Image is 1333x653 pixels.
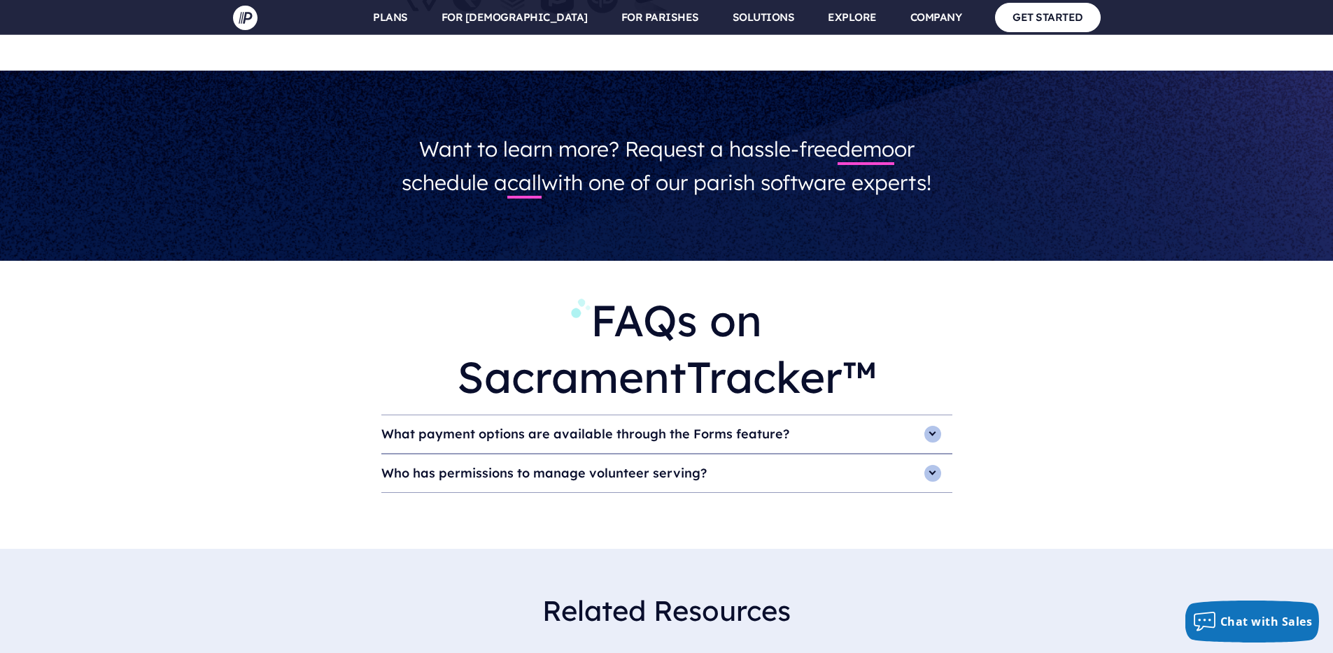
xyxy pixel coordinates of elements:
[1220,614,1313,629] span: Chat with Sales
[838,136,894,162] a: demo
[402,136,931,196] span: Want to learn more? Request a hassle-free or schedule a with one of our parish software experts!
[381,283,952,415] h2: FAQs on SacramentTracker™
[507,169,542,196] a: call
[11,594,1322,627] h2: Related Resources
[995,3,1101,31] a: GET STARTED
[381,454,952,492] h4: Who has permissions to manage volunteer serving?
[507,169,542,199] span: call
[838,136,894,165] span: demo
[1185,601,1320,643] button: Chat with Sales
[381,415,952,453] h4: What payment options are available through the Forms feature?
